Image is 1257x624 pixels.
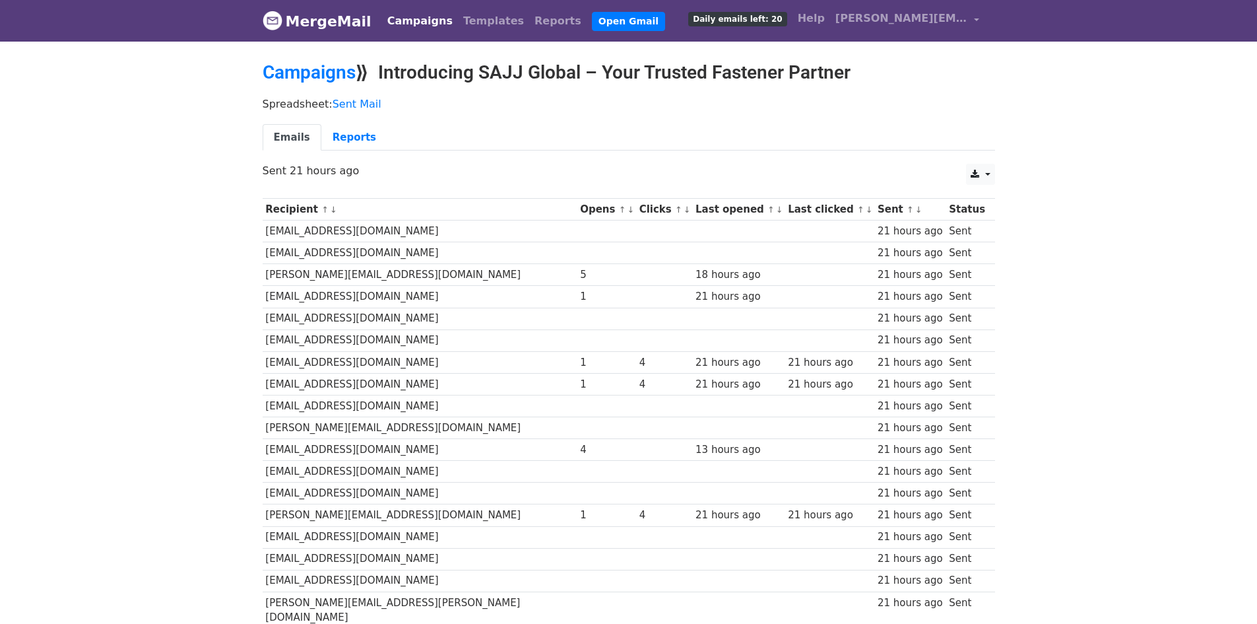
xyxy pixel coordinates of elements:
td: [EMAIL_ADDRESS][DOMAIN_NAME] [263,439,577,461]
td: Sent [946,483,988,504]
div: 21 hours ago [695,289,781,304]
div: 1 [580,508,633,523]
a: ↑ [907,205,914,215]
a: ↓ [627,205,634,215]
a: Sent Mail [333,98,381,110]
div: 21 hours ago [695,355,781,370]
div: 1 [580,355,633,370]
a: ↑ [857,205,864,215]
div: 21 hours ago [878,377,943,392]
h2: ⟫ Introducing SAJJ Global – Your Trusted Fastener Partner [263,61,995,84]
td: [EMAIL_ADDRESS][DOMAIN_NAME] [263,329,577,351]
div: 21 hours ago [878,246,943,261]
a: MergeMail [263,7,371,35]
div: 21 hours ago [878,311,943,326]
span: [PERSON_NAME][EMAIL_ADDRESS][DOMAIN_NAME] [835,11,967,26]
div: 5 [580,267,633,283]
td: Sent [946,351,988,373]
div: 21 hours ago [878,508,943,523]
div: 21 hours ago [878,551,943,567]
a: ↑ [767,205,775,215]
div: 21 hours ago [878,442,943,458]
div: 21 hours ago [695,508,781,523]
td: [PERSON_NAME][EMAIL_ADDRESS][DOMAIN_NAME] [263,264,577,286]
div: 21 hours ago [878,530,943,545]
a: ↓ [915,205,922,215]
div: 1 [580,289,633,304]
div: 21 hours ago [878,267,943,283]
td: Sent [946,329,988,351]
th: Opens [577,199,636,221]
td: [EMAIL_ADDRESS][DOMAIN_NAME] [263,461,577,483]
a: Templates [458,8,529,34]
a: ↑ [321,205,329,215]
div: 4 [639,377,690,392]
td: Sent [946,264,988,286]
td: Sent [946,373,988,395]
div: 21 hours ago [788,377,871,392]
div: 4 [639,508,690,523]
td: Sent [946,242,988,264]
a: [PERSON_NAME][EMAIL_ADDRESS][DOMAIN_NAME] [830,5,984,36]
div: 21 hours ago [878,596,943,611]
a: Help [792,5,830,32]
td: [EMAIL_ADDRESS][DOMAIN_NAME] [263,308,577,329]
td: Sent [946,417,988,439]
a: Reports [529,8,587,34]
td: [EMAIL_ADDRESS][DOMAIN_NAME] [263,570,577,592]
td: [EMAIL_ADDRESS][DOMAIN_NAME] [263,242,577,264]
div: 21 hours ago [878,289,943,304]
td: Sent [946,439,988,461]
td: [PERSON_NAME][EMAIL_ADDRESS][DOMAIN_NAME] [263,504,577,526]
td: Sent [946,504,988,526]
p: Sent 21 hours ago [263,164,995,178]
div: 21 hours ago [878,399,943,414]
div: 13 hours ago [695,442,781,458]
td: Sent [946,395,988,417]
td: [EMAIL_ADDRESS][DOMAIN_NAME] [263,286,577,308]
div: 21 hours ago [878,464,943,479]
div: 21 hours ago [878,333,943,348]
td: [EMAIL_ADDRESS][DOMAIN_NAME] [263,351,577,373]
div: 21 hours ago [878,355,943,370]
td: Sent [946,221,988,242]
div: 21 hours ago [788,355,871,370]
a: Emails [263,124,321,151]
div: 1 [580,377,633,392]
a: ↑ [619,205,626,215]
img: MergeMail logo [263,11,282,30]
div: 21 hours ago [788,508,871,523]
td: Sent [946,548,988,570]
th: Last opened [692,199,785,221]
td: [EMAIL_ADDRESS][DOMAIN_NAME] [263,395,577,417]
a: Daily emails left: 20 [683,5,792,32]
a: ↓ [866,205,873,215]
a: ↓ [684,205,691,215]
p: Spreadsheet: [263,97,995,111]
a: Campaigns [382,8,458,34]
div: 21 hours ago [878,421,943,436]
td: [EMAIL_ADDRESS][DOMAIN_NAME] [263,526,577,548]
a: Campaigns [263,61,356,83]
td: Sent [946,570,988,592]
a: ↑ [675,205,682,215]
a: Reports [321,124,387,151]
a: Open Gmail [592,12,665,31]
div: 18 hours ago [695,267,781,283]
td: Sent [946,308,988,329]
a: ↓ [776,205,783,215]
div: 4 [580,442,633,458]
th: Recipient [263,199,577,221]
div: 21 hours ago [695,377,781,392]
td: [PERSON_NAME][EMAIL_ADDRESS][DOMAIN_NAME] [263,417,577,439]
div: 4 [639,355,690,370]
td: Sent [946,526,988,548]
td: [EMAIL_ADDRESS][DOMAIN_NAME] [263,483,577,504]
td: [EMAIL_ADDRESS][DOMAIN_NAME] [263,373,577,395]
a: ↓ [330,205,337,215]
td: [EMAIL_ADDRESS][DOMAIN_NAME] [263,221,577,242]
th: Clicks [636,199,692,221]
div: 21 hours ago [878,224,943,239]
th: Last clicked [785,199,874,221]
td: [EMAIL_ADDRESS][DOMAIN_NAME] [263,548,577,570]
